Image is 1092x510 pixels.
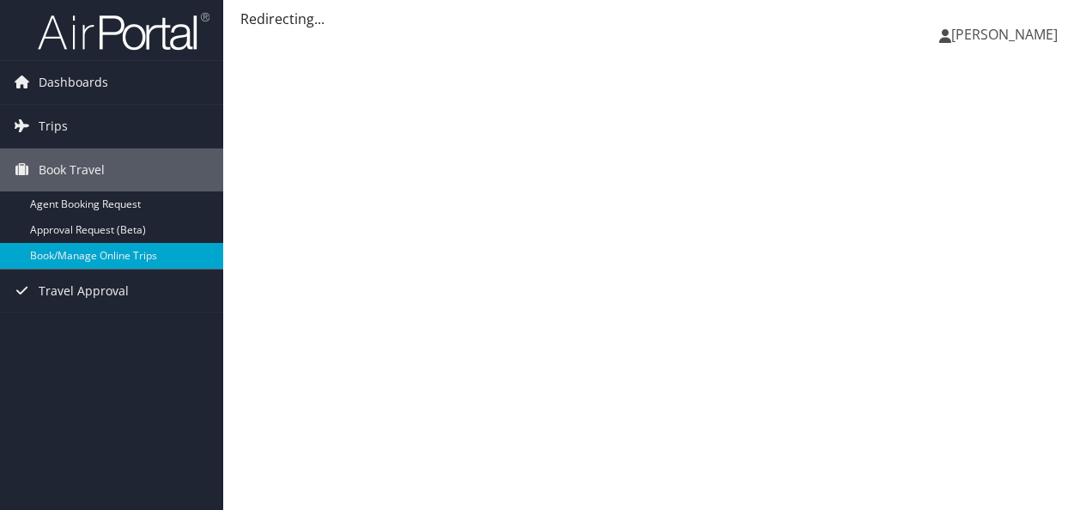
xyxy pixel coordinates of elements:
span: Travel Approval [39,270,129,313]
span: Trips [39,105,68,148]
span: Dashboards [39,61,108,104]
span: Book Travel [39,149,105,191]
span: [PERSON_NAME] [951,25,1058,44]
img: airportal-logo.png [38,11,209,52]
div: Redirecting... [240,9,1075,29]
a: [PERSON_NAME] [939,9,1075,60]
